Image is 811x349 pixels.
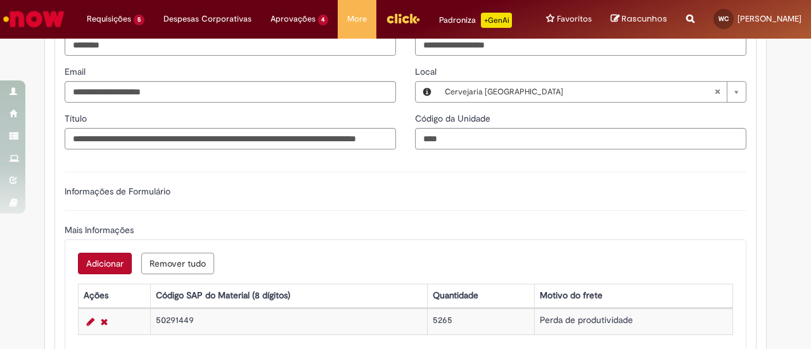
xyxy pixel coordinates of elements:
[415,128,746,149] input: Código da Unidade
[427,308,535,334] td: 5265
[481,13,512,28] p: +GenAi
[445,82,714,102] span: Cervejaria [GEOGRAPHIC_DATA]
[151,284,427,308] th: Código SAP do Material (8 dígitos)
[347,13,367,25] span: More
[557,13,592,25] span: Favoritos
[141,253,214,274] button: Remove all rows for Mais Informações
[386,9,420,28] img: click_logo_yellow_360x200.png
[1,6,67,32] img: ServiceNow
[738,13,801,24] span: [PERSON_NAME]
[65,186,170,197] label: Informações de Formulário
[163,13,252,25] span: Despesas Corporativas
[84,314,98,329] a: Editar Linha 1
[622,13,667,25] span: Rascunhos
[415,113,493,124] span: Código da Unidade
[79,284,151,308] th: Ações
[535,308,733,334] td: Perda de produtividade
[415,66,439,77] span: Local, Cervejaria Pernambuco
[65,81,396,103] input: Email
[98,314,111,329] a: Remover linha 1
[78,253,132,274] button: Add a row for Mais Informações
[65,66,88,77] span: Email
[708,82,727,102] abbr: Limpar campo Local
[65,224,136,236] span: Mais Informações
[65,113,89,124] span: Título
[415,34,746,56] input: Telefone de Contato
[65,128,396,149] input: Título
[151,308,427,334] td: 50291449
[416,82,438,102] button: Local, Visualizar este registro Cervejaria Pernambuco
[611,13,667,25] a: Rascunhos
[271,13,316,25] span: Aprovações
[427,284,535,308] th: Quantidade
[718,15,729,23] span: WC
[65,34,396,56] input: ID
[439,13,512,28] div: Padroniza
[535,284,733,308] th: Motivo do frete
[438,82,746,102] a: Cervejaria [GEOGRAPHIC_DATA]Limpar campo Local
[134,15,144,25] span: 5
[318,15,329,25] span: 4
[87,13,131,25] span: Requisições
